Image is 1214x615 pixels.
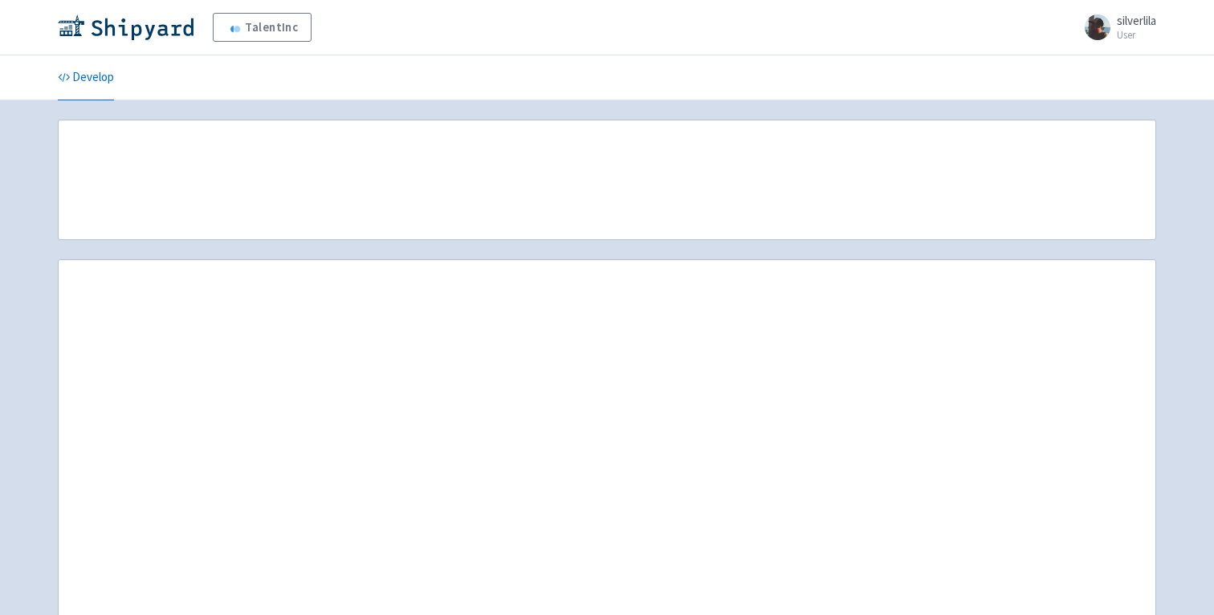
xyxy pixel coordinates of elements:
[58,55,114,100] a: Develop
[213,13,311,42] a: TalentInc
[1117,13,1156,28] span: silverlila
[1117,30,1156,40] small: User
[1075,14,1156,40] a: silverlila User
[58,14,194,40] img: Shipyard logo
